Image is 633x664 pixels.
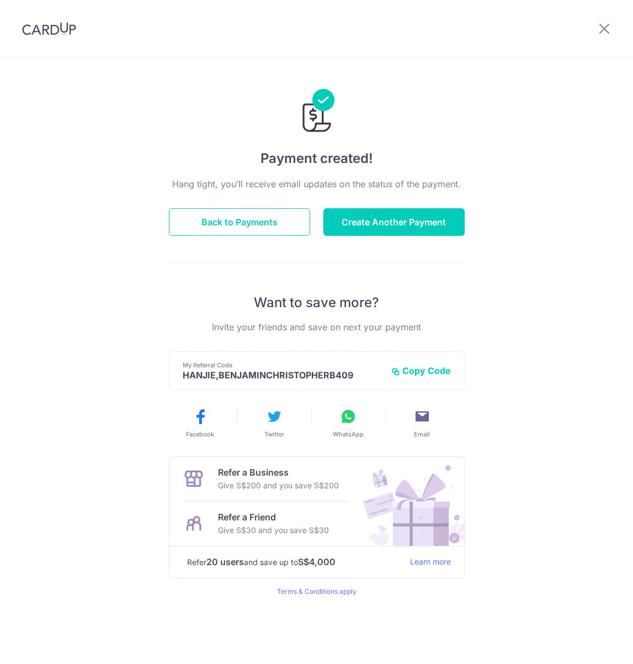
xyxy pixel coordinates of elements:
[169,320,465,334] p: Invite your friends and save on next your payment
[169,177,465,191] p: Hang tight, you’ll receive email updates on the status of the payment.
[218,466,339,479] p: Refer a Business
[299,89,334,135] img: Payments
[183,370,382,381] p: HANJIE,BENJAMINCHRISTOPHERB409
[410,555,451,569] a: Learn more
[333,430,364,439] span: WhatsApp
[277,587,357,596] a: Terms & Conditions apply
[186,430,214,439] span: Facebook
[183,361,382,370] p: My Referral Code
[323,208,465,236] button: Create Another Payment
[169,294,465,312] p: Want to save more?
[206,555,244,568] strong: 20 users
[187,555,401,569] p: Refer and save up to
[169,208,310,236] button: Back to Payments
[218,510,329,524] p: Refer a Friend
[391,365,451,376] button: Copy Code
[242,408,307,439] button: Twitter
[22,22,76,35] img: CardUp
[169,149,465,168] h4: Payment created!
[218,479,339,492] p: Give S$200 and you save S$200
[316,408,381,439] button: WhatsApp
[353,457,464,546] img: Refer
[168,408,233,439] button: Facebook
[264,430,284,439] span: Twitter
[298,555,336,568] strong: S$4,000
[218,524,329,537] p: Give S$30 and you save S$30
[414,430,430,439] span: Email
[390,408,455,439] button: Email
